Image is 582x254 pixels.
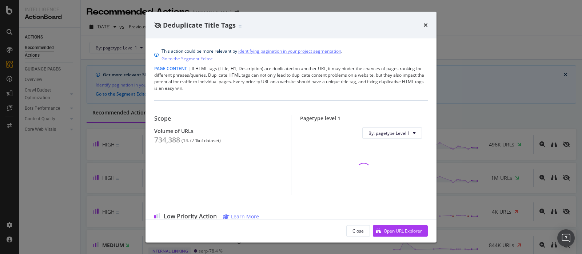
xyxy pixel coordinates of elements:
[182,138,221,143] div: ( 14.77 % of dataset )
[145,12,436,242] div: modal
[154,115,282,122] div: Scope
[368,130,410,136] span: By: pagetype Level 1
[239,25,242,27] img: Equal
[163,20,236,29] span: Deduplicate Title Tags
[188,65,191,72] span: |
[162,47,342,63] div: This action could be more relevant by .
[154,47,428,63] div: info banner
[238,47,341,55] a: identifying pagination in your project segmentation
[154,136,180,144] div: 734,388
[164,213,217,220] span: Low Priority Action
[300,115,428,121] div: Pagetype level 1
[223,213,259,220] a: Learn More
[557,229,575,247] div: Open Intercom Messenger
[373,225,428,237] button: Open URL Explorer
[154,65,428,92] div: If HTML tags (Title, H1, Description) are duplicated on another URL, it may hinder the chances of...
[154,128,282,134] div: Volume of URLs
[231,213,259,220] div: Learn More
[346,225,370,237] button: Close
[162,55,212,63] a: Go to the Segment Editor
[423,20,428,30] div: times
[154,22,162,28] div: eye-slash
[352,227,364,234] div: Close
[154,65,187,72] span: Page Content
[362,127,422,139] button: By: pagetype Level 1
[384,227,422,234] div: Open URL Explorer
